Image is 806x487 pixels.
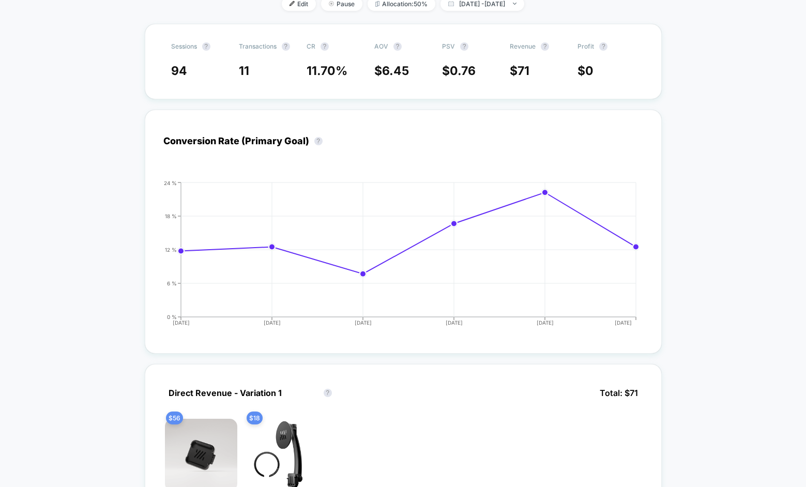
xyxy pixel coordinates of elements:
button: ? [460,42,468,51]
span: $ 56 [166,412,183,424]
span: Profit [577,42,594,50]
tspan: 18 % [165,212,177,219]
button: ? [202,42,210,51]
span: $ [374,64,409,78]
tspan: [DATE] [615,319,632,326]
span: 6.45 [382,64,409,78]
tspan: [DATE] [445,319,462,326]
span: PSV [442,42,455,50]
div: CONVERSION_RATE [153,180,633,335]
img: rebalance [375,1,379,7]
button: ? [314,137,323,145]
span: $ [442,64,476,78]
img: end [329,1,334,6]
button: ? [282,42,290,51]
tspan: [DATE] [263,319,280,326]
tspan: 12 % [165,246,177,252]
tspan: [DATE] [172,319,189,326]
tspan: 0 % [167,313,177,319]
span: 94 [171,64,187,78]
span: $ [510,64,529,78]
span: 71 [518,64,529,78]
span: AOV [374,42,388,50]
span: $ 18 [247,412,263,424]
tspan: 6 % [167,280,177,286]
button: ? [321,42,329,51]
button: ? [324,389,332,397]
span: Sessions [171,42,197,50]
tspan: [DATE] [354,319,371,326]
tspan: 24 % [164,179,177,186]
span: 11.70 % [307,64,347,78]
span: $ [577,64,594,78]
span: Revenue [510,42,536,50]
span: 11 [239,64,249,78]
div: Conversion Rate (Primary Goal) [163,135,328,146]
span: Total: $ 71 [595,383,643,403]
img: edit [290,1,295,6]
span: CR [307,42,315,50]
button: ? [541,42,549,51]
span: 0.76 [450,64,476,78]
img: end [513,3,516,5]
span: 0 [585,64,594,78]
button: ? [599,42,607,51]
span: Transactions [239,42,277,50]
button: ? [393,42,402,51]
tspan: [DATE] [536,319,553,326]
img: calendar [448,1,454,6]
